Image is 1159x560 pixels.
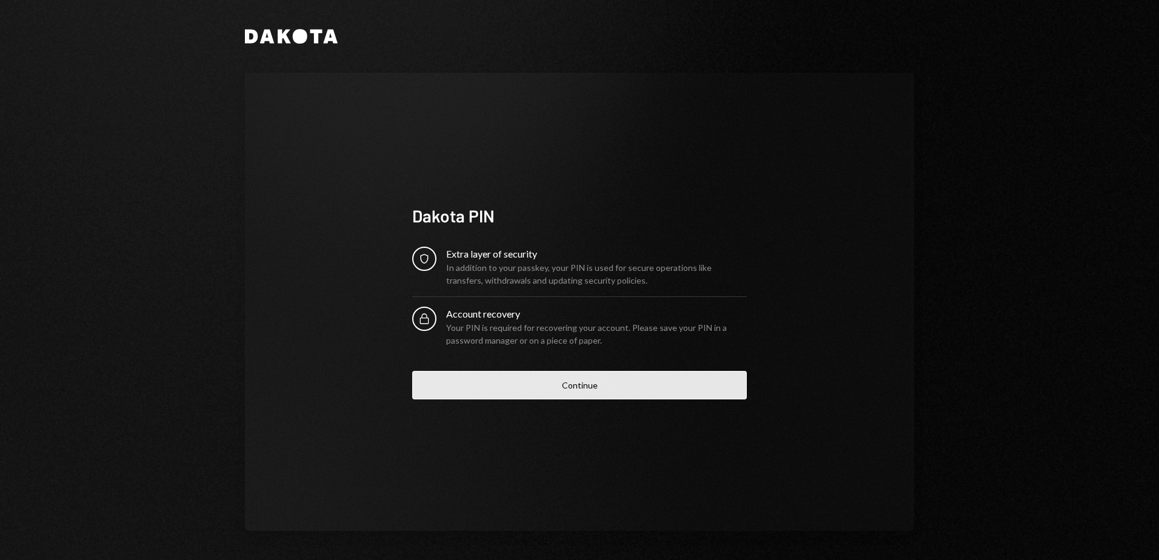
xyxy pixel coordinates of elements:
[446,247,747,261] div: Extra layer of security
[446,307,747,321] div: Account recovery
[446,261,747,287] div: In addition to your passkey, your PIN is used for secure operations like transfers, withdrawals a...
[412,204,747,228] div: Dakota PIN
[446,321,747,347] div: Your PIN is required for recovering your account. Please save your PIN in a password manager or o...
[412,371,747,399] button: Continue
